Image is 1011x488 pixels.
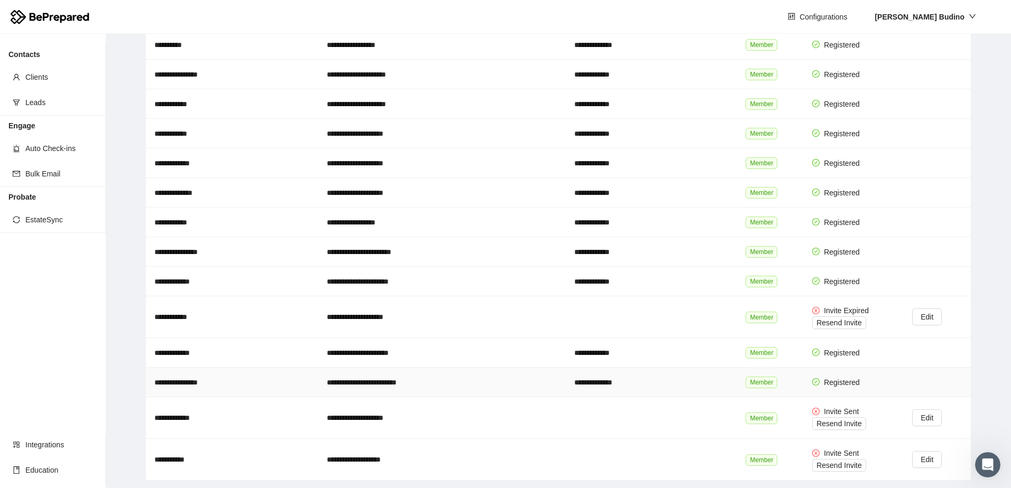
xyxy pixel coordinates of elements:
span: control [788,13,795,21]
button: Resend Invite [812,459,866,472]
span: Registered [824,41,860,49]
span: Configurations [799,11,847,23]
span: Registered [824,277,860,286]
span: Registered [824,378,860,387]
span: Registered [824,218,860,227]
span: check-circle [812,100,820,107]
button: Edit [912,308,942,325]
strong: Probate [8,193,36,201]
span: Member [746,412,777,424]
span: Member [746,377,777,388]
span: Integrations [25,434,97,455]
span: Member [746,187,777,199]
span: Member [746,246,777,258]
span: Member [746,312,777,323]
span: funnel-plot [13,99,20,106]
span: Member [746,276,777,287]
span: mail [13,170,20,177]
span: EstateSync [25,209,97,230]
span: Invite Expired [824,306,869,315]
span: Member [746,454,777,466]
button: Edit [912,409,942,426]
span: Member [746,217,777,228]
span: Registered [824,100,860,108]
span: Resend Invite [816,418,862,429]
span: Member [746,69,777,80]
span: check-circle [812,378,820,386]
span: Member [746,128,777,139]
span: Leads [25,92,97,113]
span: Invite Sent [824,407,859,416]
span: alert [13,145,20,152]
span: close-circle [812,307,820,314]
span: Education [25,459,97,481]
span: sync [13,216,20,223]
span: check-circle [812,41,820,48]
span: check-circle [812,218,820,226]
span: Member [746,39,777,51]
iframe: Intercom live chat [975,452,1000,477]
button: [PERSON_NAME] Budino [866,8,985,25]
span: Edit [921,412,933,424]
span: close-circle [812,408,820,415]
span: Registered [824,129,860,138]
span: appstore-add [13,441,20,448]
button: Resend Invite [812,417,866,430]
span: Resend Invite [816,317,862,329]
span: down [969,13,976,20]
span: Clients [25,67,97,88]
strong: [PERSON_NAME] Budino [875,13,964,21]
span: check-circle [812,349,820,356]
span: Bulk Email [25,163,97,184]
button: controlConfigurations [779,8,856,25]
span: Auto Check-ins [25,138,97,159]
span: Member [746,157,777,169]
span: Registered [824,248,860,256]
span: Member [746,98,777,110]
span: user [13,73,20,81]
span: check-circle [812,70,820,78]
span: check-circle [812,277,820,285]
span: Edit [921,454,933,465]
span: Edit [921,311,933,323]
span: Registered [824,159,860,167]
span: Member [746,347,777,359]
span: Resend Invite [816,459,862,471]
strong: Engage [8,121,35,130]
span: Registered [824,70,860,79]
span: book [13,466,20,474]
span: Invite Sent [824,449,859,457]
span: check-circle [812,248,820,255]
span: check-circle [812,129,820,137]
button: Resend Invite [812,316,866,329]
span: Registered [824,349,860,357]
span: close-circle [812,449,820,457]
strong: Contacts [8,50,40,59]
span: check-circle [812,159,820,166]
button: Edit [912,451,942,468]
span: Registered [824,189,860,197]
span: check-circle [812,189,820,196]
